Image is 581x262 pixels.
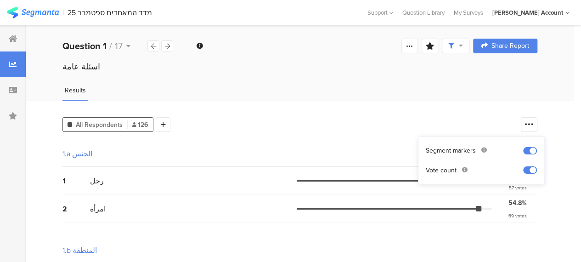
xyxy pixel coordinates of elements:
[109,39,112,53] span: /
[62,204,90,214] div: 2
[449,8,488,17] a: My Surveys
[62,39,107,53] b: Question 1
[65,85,86,95] span: Results
[76,120,123,130] span: All Respondents
[367,6,393,20] div: Support
[426,146,476,155] div: Segment markers
[398,8,449,17] a: Question Library
[508,212,527,219] div: 69 votes
[7,7,59,18] img: segmanta logo
[62,245,97,256] div: 1.b المنطقة
[90,176,104,186] span: رجل
[491,43,529,49] span: Share Report
[62,61,537,73] div: اسئلة عامة
[68,8,152,17] div: מדד המאחדים ספטמבר 25
[492,8,563,17] div: [PERSON_NAME] Account
[426,166,457,175] div: Vote count
[62,7,64,18] div: |
[132,120,148,130] span: 126
[62,148,92,159] div: 1.a الجنس
[115,39,123,53] span: 17
[509,184,527,191] div: 57 votes
[62,176,90,186] div: 1
[508,198,527,208] div: 54.8%
[90,204,106,214] span: امرأة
